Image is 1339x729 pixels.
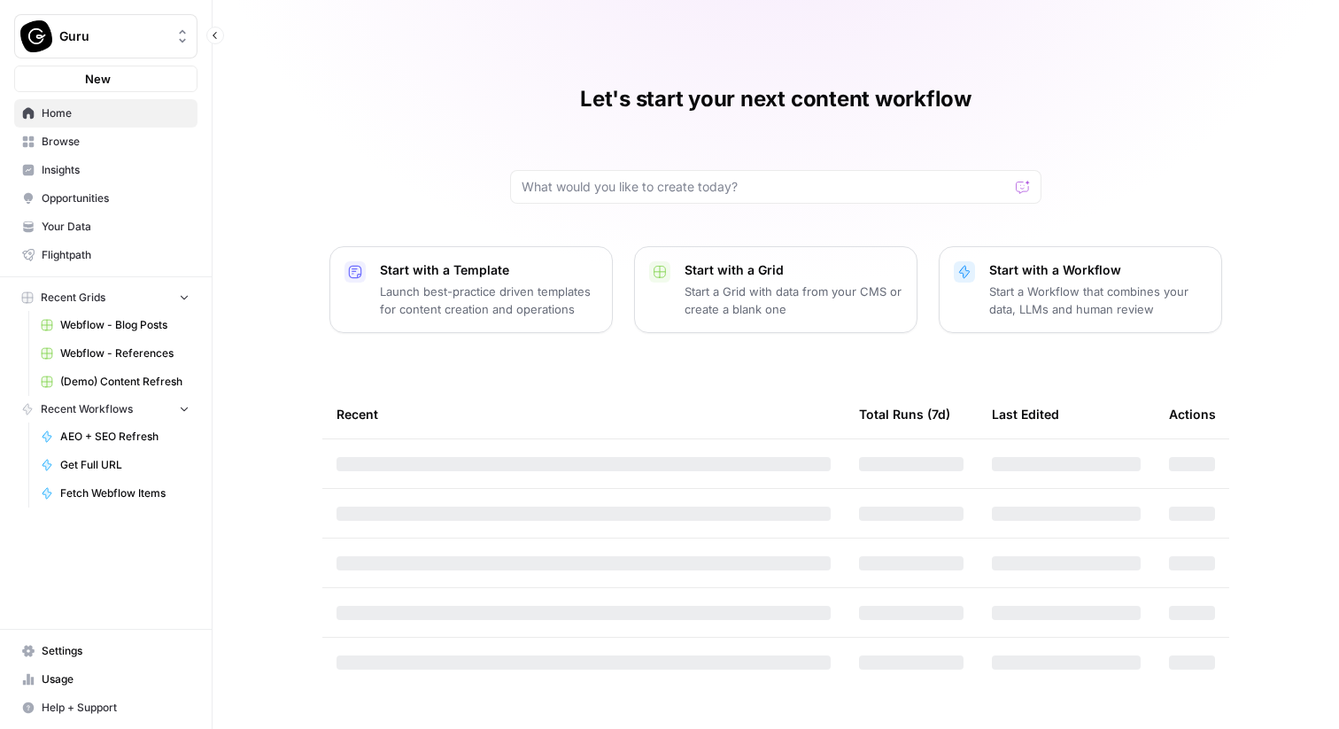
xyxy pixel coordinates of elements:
[14,66,197,92] button: New
[41,290,105,306] span: Recent Grids
[60,457,190,473] span: Get Full URL
[14,14,197,58] button: Workspace: Guru
[14,156,197,184] a: Insights
[380,261,598,279] p: Start with a Template
[42,643,190,659] span: Settings
[337,390,831,438] div: Recent
[14,396,197,423] button: Recent Workflows
[939,246,1222,333] button: Start with a WorkflowStart a Workflow that combines your data, LLMs and human review
[14,241,197,269] a: Flightpath
[60,374,190,390] span: (Demo) Content Refresh
[20,20,52,52] img: Guru Logo
[33,423,197,451] a: AEO + SEO Refresh
[634,246,917,333] button: Start with a GridStart a Grid with data from your CMS or create a blank one
[380,283,598,318] p: Launch best-practice driven templates for content creation and operations
[60,317,190,333] span: Webflow - Blog Posts
[14,99,197,128] a: Home
[522,178,1009,196] input: What would you like to create today?
[42,700,190,716] span: Help + Support
[859,390,950,438] div: Total Runs (7d)
[33,451,197,479] a: Get Full URL
[14,665,197,694] a: Usage
[42,247,190,263] span: Flightpath
[42,671,190,687] span: Usage
[685,261,902,279] p: Start with a Grid
[60,345,190,361] span: Webflow - References
[42,162,190,178] span: Insights
[59,27,166,45] span: Guru
[14,637,197,665] a: Settings
[33,339,197,368] a: Webflow - References
[1169,390,1216,438] div: Actions
[85,70,111,88] span: New
[14,128,197,156] a: Browse
[42,190,190,206] span: Opportunities
[41,401,133,417] span: Recent Workflows
[60,429,190,445] span: AEO + SEO Refresh
[14,213,197,241] a: Your Data
[33,311,197,339] a: Webflow - Blog Posts
[14,184,197,213] a: Opportunities
[14,284,197,311] button: Recent Grids
[60,485,190,501] span: Fetch Webflow Items
[42,105,190,121] span: Home
[989,283,1207,318] p: Start a Workflow that combines your data, LLMs and human review
[42,219,190,235] span: Your Data
[42,134,190,150] span: Browse
[14,694,197,722] button: Help + Support
[33,368,197,396] a: (Demo) Content Refresh
[580,85,971,113] h1: Let's start your next content workflow
[992,390,1059,438] div: Last Edited
[329,246,613,333] button: Start with a TemplateLaunch best-practice driven templates for content creation and operations
[989,261,1207,279] p: Start with a Workflow
[685,283,902,318] p: Start a Grid with data from your CMS or create a blank one
[33,479,197,508] a: Fetch Webflow Items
